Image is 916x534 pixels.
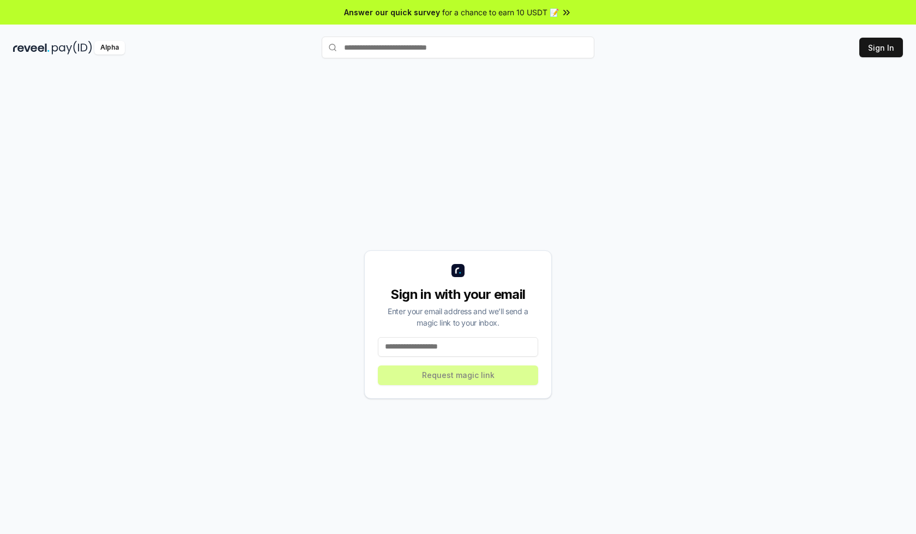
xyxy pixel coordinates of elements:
[94,41,125,55] div: Alpha
[13,41,50,55] img: reveel_dark
[344,7,440,18] span: Answer our quick survey
[859,38,903,57] button: Sign In
[442,7,559,18] span: for a chance to earn 10 USDT 📝
[451,264,465,277] img: logo_small
[378,286,538,303] div: Sign in with your email
[52,41,92,55] img: pay_id
[378,305,538,328] div: Enter your email address and we’ll send a magic link to your inbox.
